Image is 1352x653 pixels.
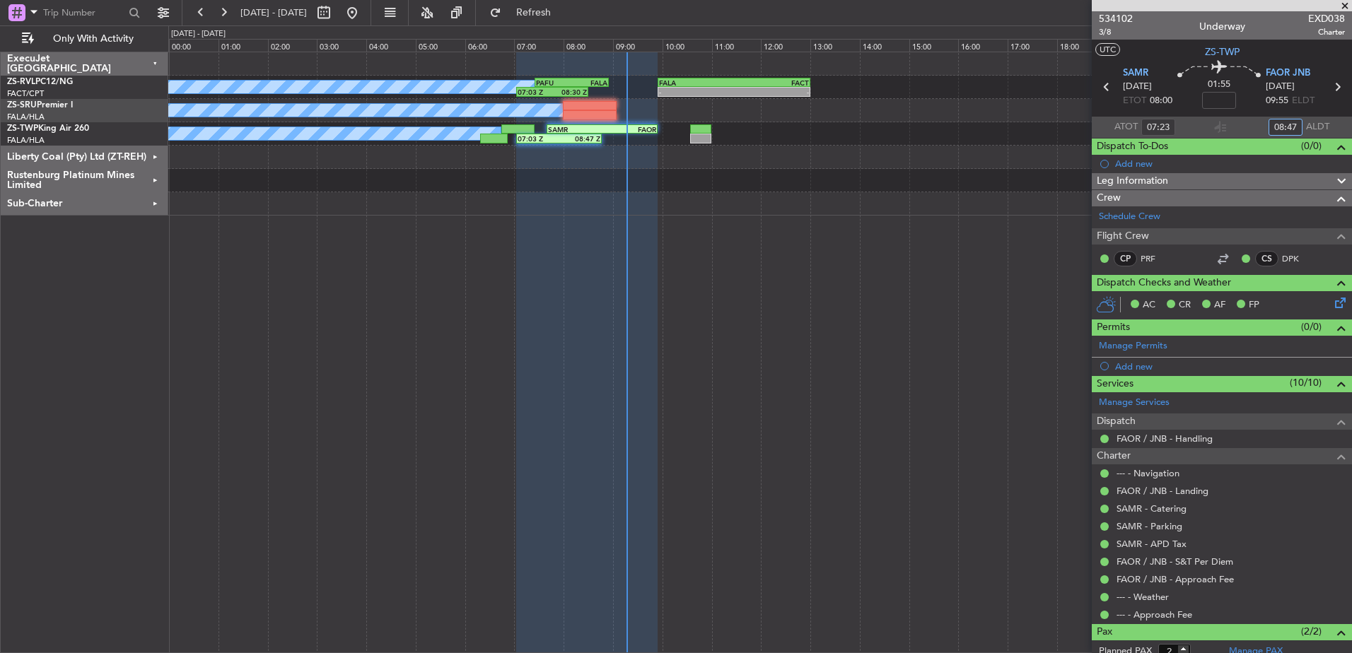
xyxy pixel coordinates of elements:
[7,124,38,133] span: ZS-TWP
[1097,190,1121,206] span: Crew
[1114,251,1137,266] div: CP
[1099,11,1133,26] span: 534102
[416,39,465,52] div: 05:00
[483,1,568,24] button: Refresh
[1097,139,1168,155] span: Dispatch To-Dos
[1097,413,1136,430] span: Dispatch
[1099,26,1133,38] span: 3/8
[1117,555,1233,567] a: FAOR / JNB - S&T Per Diem
[7,88,44,99] a: FACT/CPT
[1301,139,1322,153] span: (0/0)
[958,39,1008,52] div: 16:00
[734,88,809,96] div: -
[1306,120,1329,134] span: ALDT
[1266,94,1288,108] span: 09:55
[518,88,552,96] div: 07:03 Z
[602,125,657,134] div: FAOR
[1115,360,1345,372] div: Add new
[1123,80,1152,94] span: [DATE]
[171,28,226,40] div: [DATE] - [DATE]
[1099,396,1170,410] a: Manage Services
[552,88,587,96] div: 08:30 Z
[1095,43,1120,56] button: UTC
[659,88,734,96] div: -
[1292,94,1315,108] span: ELDT
[1008,39,1057,52] div: 17:00
[7,101,37,110] span: ZS-SRU
[1097,624,1112,640] span: Pax
[1266,66,1310,81] span: FAOR JNB
[1117,485,1208,497] a: FAOR / JNB - Landing
[1205,45,1240,59] span: ZS-TWP
[1097,173,1168,189] span: Leg Information
[1282,252,1314,265] a: DPK
[1097,319,1130,336] span: Permits
[7,78,73,86] a: ZS-RVLPC12/NG
[317,39,366,52] div: 03:00
[514,39,564,52] div: 07:00
[240,6,307,19] span: [DATE] - [DATE]
[1097,376,1134,392] span: Services
[7,124,89,133] a: ZS-TWPKing Air 260
[1150,94,1172,108] span: 08:00
[1199,19,1245,34] div: Underway
[1308,26,1345,38] span: Charter
[536,78,572,87] div: PAFU
[659,78,734,87] div: FALA
[37,34,149,44] span: Only With Activity
[7,112,45,122] a: FALA/HLA
[1141,252,1172,265] a: PRF
[1301,319,1322,334] span: (0/0)
[564,39,613,52] div: 08:00
[1308,11,1345,26] span: EXD038
[860,39,909,52] div: 14:00
[1117,467,1179,479] a: --- - Navigation
[613,39,663,52] div: 09:00
[712,39,762,52] div: 11:00
[1269,119,1303,136] input: --:--
[169,39,218,52] div: 00:00
[1117,520,1182,532] a: SAMR - Parking
[1097,448,1131,464] span: Charter
[1290,375,1322,390] span: (10/10)
[16,28,153,50] button: Only With Activity
[1208,78,1230,92] span: 01:55
[1249,298,1259,312] span: FP
[1114,120,1138,134] span: ATOT
[366,39,416,52] div: 04:00
[1255,251,1278,266] div: CS
[761,39,810,52] div: 12:00
[1123,94,1146,108] span: ETOT
[559,134,601,143] div: 08:47 Z
[571,78,607,87] div: FALA
[663,39,712,52] div: 10:00
[1097,275,1231,291] span: Dispatch Checks and Weather
[1117,433,1213,445] a: FAOR / JNB - Handling
[1117,502,1187,514] a: SAMR - Catering
[1301,624,1322,639] span: (2/2)
[548,125,602,134] div: SAMR
[1266,80,1295,94] span: [DATE]
[43,2,124,23] input: Trip Number
[1115,158,1345,170] div: Add new
[7,101,73,110] a: ZS-SRUPremier I
[1057,39,1107,52] div: 18:00
[268,39,317,52] div: 02:00
[1123,66,1148,81] span: SAMR
[504,8,564,18] span: Refresh
[810,39,860,52] div: 13:00
[1143,298,1155,312] span: AC
[1117,591,1169,603] a: --- - Weather
[1141,119,1175,136] input: --:--
[7,78,35,86] span: ZS-RVL
[734,78,809,87] div: FACT
[1099,339,1167,353] a: Manage Permits
[465,39,515,52] div: 06:00
[1097,228,1149,245] span: Flight Crew
[1117,608,1192,620] a: --- - Approach Fee
[909,39,959,52] div: 15:00
[218,39,268,52] div: 01:00
[1099,210,1160,224] a: Schedule Crew
[518,134,559,143] div: 07:03 Z
[1117,573,1234,585] a: FAOR / JNB - Approach Fee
